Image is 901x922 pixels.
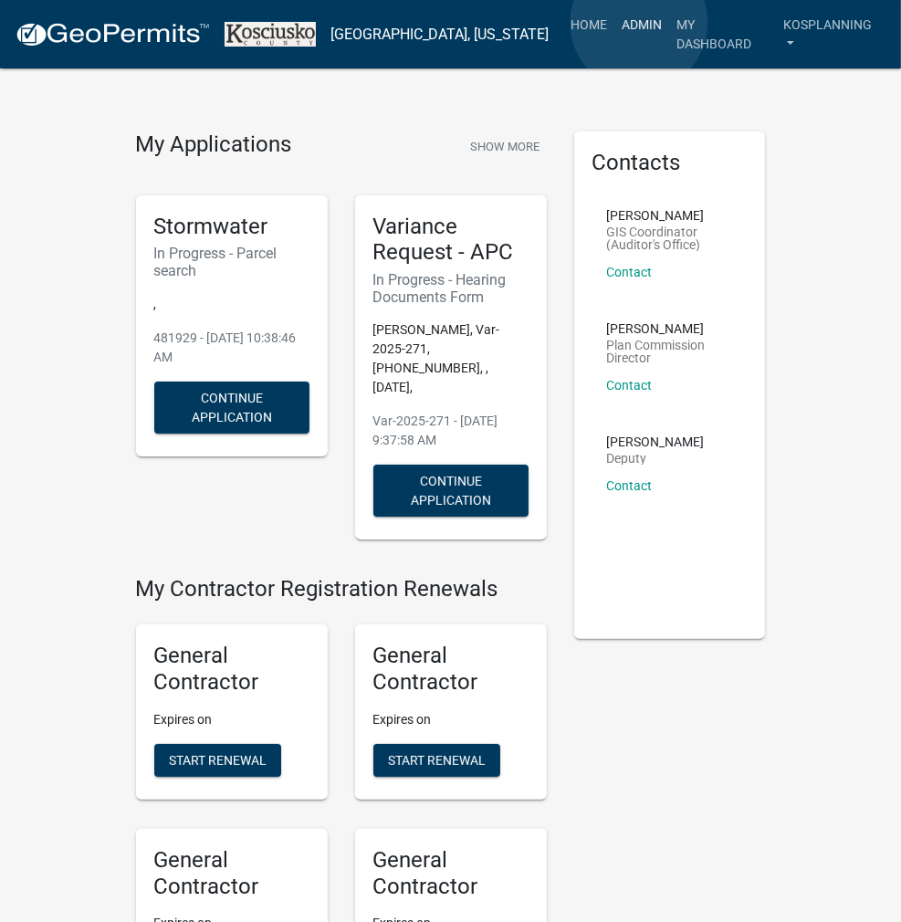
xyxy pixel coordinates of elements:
[373,847,529,900] h5: General Contractor
[777,7,886,61] a: kosplanning
[607,265,653,279] a: Contact
[373,744,500,777] button: Start Renewal
[373,271,529,306] h6: In Progress - Hearing Documents Form
[225,22,316,46] img: Kosciusko County, Indiana
[169,752,267,767] span: Start Renewal
[607,225,733,251] p: GIS Coordinator (Auditor's Office)
[607,322,733,335] p: [PERSON_NAME]
[463,131,547,162] button: Show More
[154,245,309,279] h6: In Progress - Parcel search
[154,744,281,777] button: Start Renewal
[373,320,529,397] p: [PERSON_NAME], Var-2025-271, [PHONE_NUMBER], , [DATE],
[607,452,705,465] p: Deputy
[607,339,733,364] p: Plan Commission Director
[592,150,748,176] h5: Contacts
[373,710,529,729] p: Expires on
[388,752,486,767] span: Start Renewal
[670,7,777,61] a: My Dashboard
[373,643,529,696] h5: General Contractor
[154,643,309,696] h5: General Contractor
[154,710,309,729] p: Expires on
[607,478,653,493] a: Contact
[330,19,550,50] a: [GEOGRAPHIC_DATA], [US_STATE]
[154,382,309,434] button: Continue Application
[607,378,653,393] a: Contact
[373,412,529,450] p: Var-2025-271 - [DATE] 9:37:58 AM
[615,7,670,42] a: Admin
[564,7,615,42] a: Home
[154,847,309,900] h5: General Contractor
[136,131,292,159] h4: My Applications
[136,576,547,602] h4: My Contractor Registration Renewals
[154,214,309,240] h5: Stormwater
[607,209,733,222] p: [PERSON_NAME]
[154,329,309,367] p: 481929 - [DATE] 10:38:46 AM
[154,295,309,314] p: ,
[607,435,705,448] p: [PERSON_NAME]
[373,214,529,267] h5: Variance Request - APC
[373,465,529,517] button: Continue Application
